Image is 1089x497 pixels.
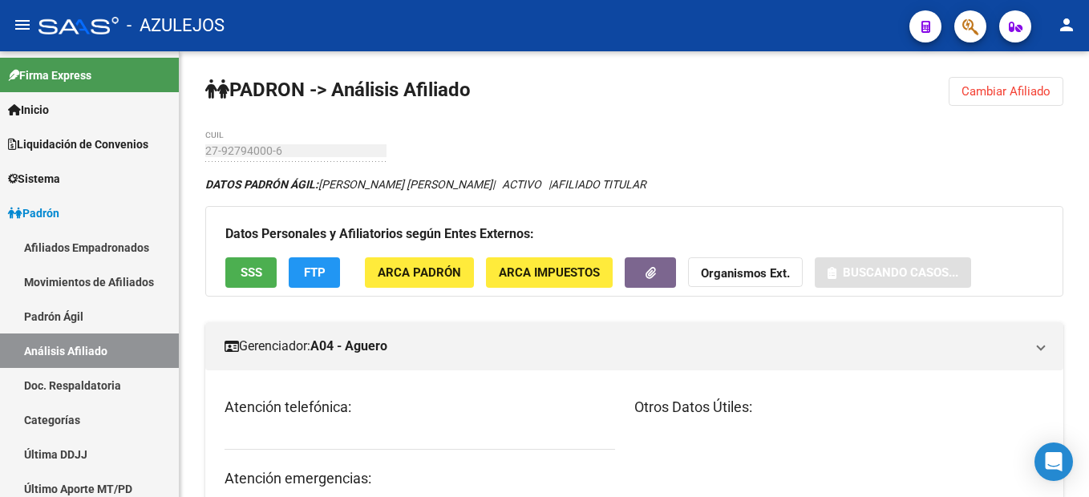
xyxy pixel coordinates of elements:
[8,170,60,188] span: Sistema
[701,267,790,281] strong: Organismos Ext.
[225,257,277,287] button: SSS
[205,178,318,191] strong: DATOS PADRÓN ÁGIL:
[8,135,148,153] span: Liquidación de Convenios
[961,84,1051,99] span: Cambiar Afiliado
[688,257,803,287] button: Organismos Ext.
[1034,442,1073,481] div: Open Intercom Messenger
[127,8,225,43] span: - AZULEJOS
[304,266,326,281] span: FTP
[13,15,32,34] mat-icon: menu
[551,178,646,191] span: AFILIADO TITULAR
[225,396,615,418] h3: Atención telefónica:
[205,178,492,191] span: [PERSON_NAME] [PERSON_NAME]
[289,257,340,287] button: FTP
[634,396,1044,418] h3: Otros Datos Útiles:
[205,322,1063,370] mat-expansion-panel-header: Gerenciador:A04 - Aguero
[1057,15,1076,34] mat-icon: person
[225,223,1043,245] h3: Datos Personales y Afiliatorios según Entes Externos:
[205,79,471,101] strong: PADRON -> Análisis Afiliado
[949,77,1063,106] button: Cambiar Afiliado
[8,67,91,84] span: Firma Express
[815,257,971,287] button: Buscando casos...
[225,337,1025,355] mat-panel-title: Gerenciador:
[843,266,958,281] span: Buscando casos...
[8,101,49,119] span: Inicio
[225,467,615,490] h3: Atención emergencias:
[310,337,387,355] strong: A04 - Aguero
[486,257,613,287] button: ARCA Impuestos
[365,257,474,287] button: ARCA Padrón
[205,178,646,191] i: | ACTIVO |
[8,204,59,222] span: Padrón
[378,266,461,281] span: ARCA Padrón
[241,266,262,281] span: SSS
[499,266,600,281] span: ARCA Impuestos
